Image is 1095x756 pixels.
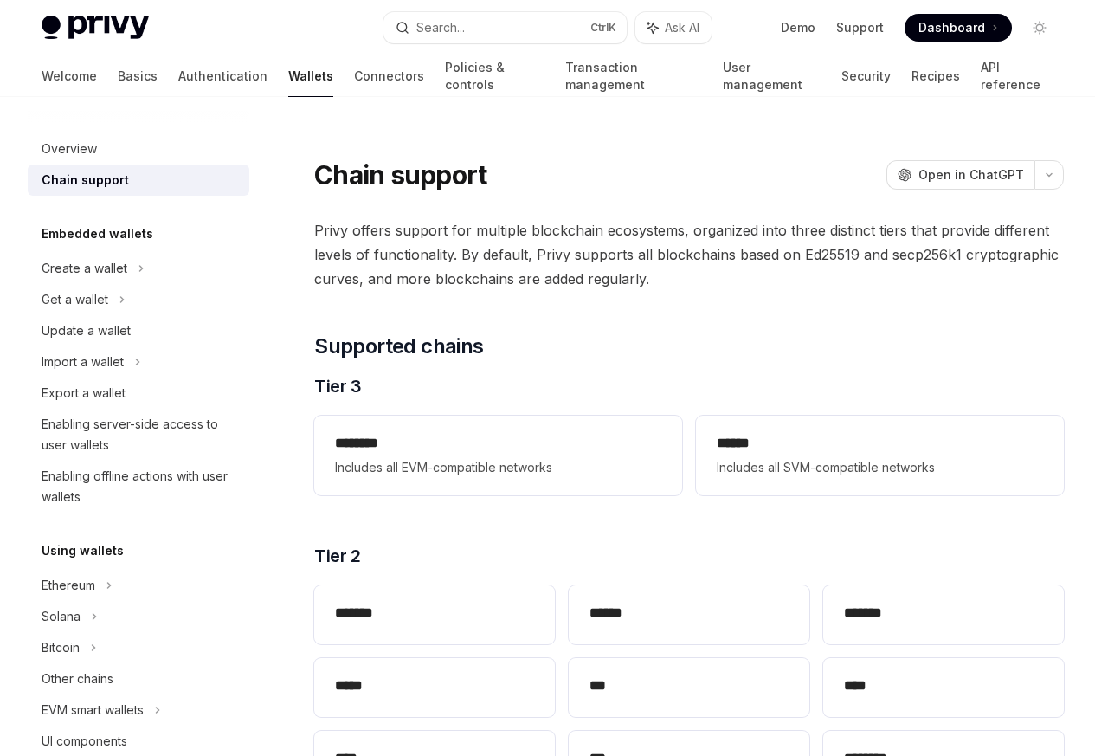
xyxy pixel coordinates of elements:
div: Solana [42,606,81,627]
a: Update a wallet [28,315,249,346]
div: EVM smart wallets [42,700,144,720]
div: Import a wallet [42,352,124,372]
span: Privy offers support for multiple blockchain ecosystems, organized into three distinct tiers that... [314,218,1064,291]
a: Welcome [42,55,97,97]
a: Support [836,19,884,36]
span: Ctrl K [590,21,616,35]
h5: Using wallets [42,540,124,561]
span: Dashboard [918,19,985,36]
div: UI components [42,731,127,752]
div: Bitcoin [42,637,80,658]
div: Enabling offline actions with user wallets [42,466,239,507]
a: User management [723,55,821,97]
a: Enabling offline actions with user wallets [28,461,249,513]
div: Other chains [42,669,113,689]
div: Chain support [42,170,129,191]
a: Overview [28,133,249,165]
a: Demo [781,19,815,36]
a: Recipes [911,55,960,97]
h1: Chain support [314,159,486,191]
div: Get a wallet [42,289,108,310]
div: Update a wallet [42,320,131,341]
a: Security [841,55,891,97]
a: **** *Includes all SVM-compatible networks [696,416,1064,495]
a: Export a wallet [28,378,249,409]
a: Dashboard [905,14,1012,42]
a: Connectors [354,55,424,97]
button: Open in ChatGPT [886,160,1034,190]
a: **** ***Includes all EVM-compatible networks [314,416,682,495]
a: Chain support [28,165,249,196]
div: Create a wallet [42,258,127,279]
div: Overview [42,139,97,159]
div: Ethereum [42,575,95,596]
img: light logo [42,16,149,40]
a: Other chains [28,663,249,695]
span: Open in ChatGPT [918,166,1024,184]
a: API reference [981,55,1053,97]
a: Enabling server-side access to user wallets [28,409,249,461]
span: Includes all SVM-compatible networks [717,457,1043,478]
a: Basics [118,55,158,97]
h5: Embedded wallets [42,223,153,244]
span: Tier 2 [314,544,360,568]
span: Supported chains [314,333,483,360]
button: Toggle dark mode [1026,14,1053,42]
div: Export a wallet [42,383,126,404]
button: Ask AI [635,12,712,43]
div: Enabling server-side access to user wallets [42,414,239,456]
div: Search... [416,17,465,38]
span: Ask AI [665,19,699,36]
button: Search...CtrlK [383,12,627,43]
a: Transaction management [565,55,703,97]
a: Authentication [178,55,267,97]
a: Policies & controls [445,55,544,97]
span: Tier 3 [314,374,361,398]
a: Wallets [288,55,333,97]
span: Includes all EVM-compatible networks [335,457,661,478]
